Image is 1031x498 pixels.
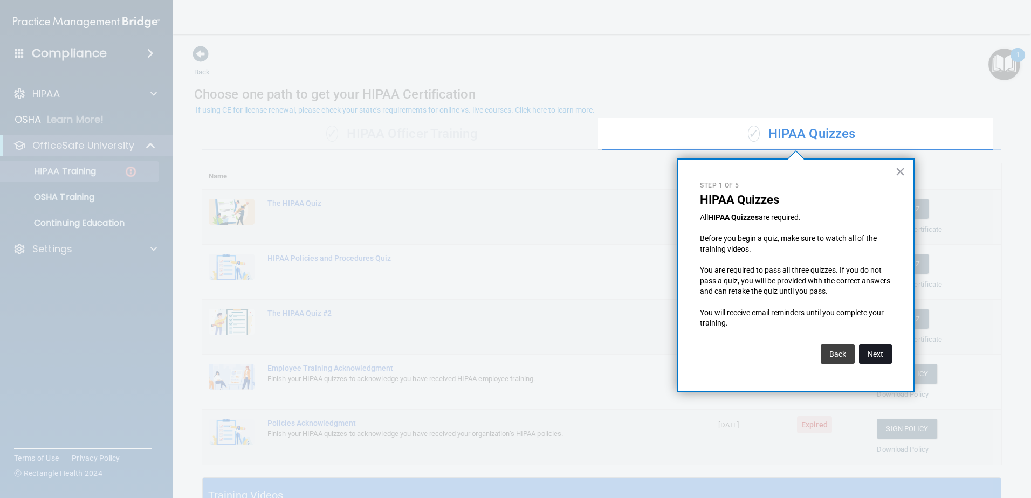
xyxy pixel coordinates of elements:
[859,344,892,364] button: Next
[759,213,801,222] span: are required.
[700,193,892,207] p: HIPAA Quizzes
[700,213,708,222] span: All
[748,126,760,142] span: ✓
[700,265,892,297] p: You are required to pass all three quizzes. If you do not pass a quiz, you will be provided with ...
[700,308,892,329] p: You will receive email reminders until you complete your training.
[821,344,855,364] button: Back
[708,213,759,222] strong: HIPAA Quizzes
[700,181,892,190] p: Step 1 of 5
[700,233,892,254] p: Before you begin a quiz, make sure to watch all of the training videos.
[602,118,1001,150] div: HIPAA Quizzes
[895,163,905,180] button: Close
